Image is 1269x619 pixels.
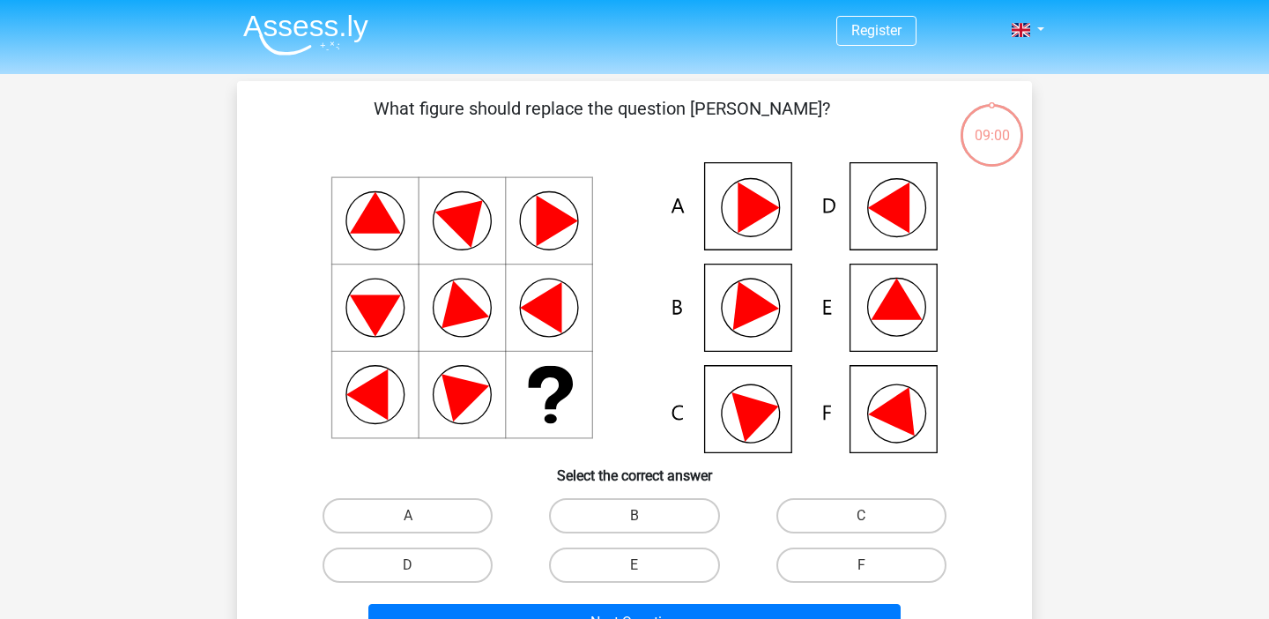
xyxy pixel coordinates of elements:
h6: Select the correct answer [265,453,1004,484]
label: F [776,548,946,583]
a: Register [851,22,902,39]
img: Assessly [243,14,368,56]
label: D [323,548,493,583]
label: B [549,498,719,533]
label: A [323,498,493,533]
p: What figure should replace the question [PERSON_NAME]? [265,95,938,148]
div: 09:00 [959,102,1025,146]
label: C [776,498,946,533]
label: E [549,548,719,583]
